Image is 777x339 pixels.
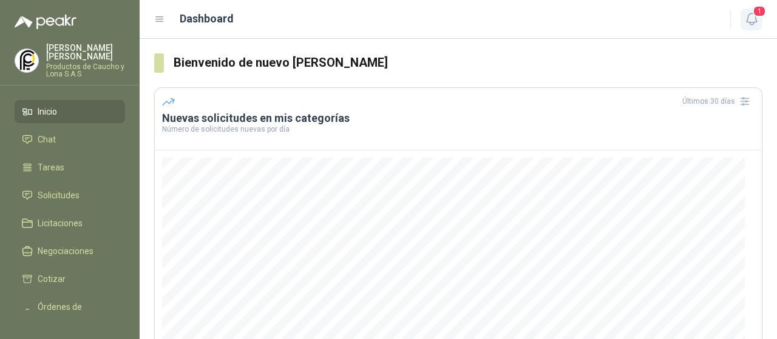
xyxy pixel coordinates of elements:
a: Inicio [15,100,125,123]
span: Solicitudes [38,189,80,202]
img: Logo peakr [15,15,76,29]
span: Cotizar [38,272,66,286]
a: Solicitudes [15,184,125,207]
button: 1 [741,8,762,30]
span: Órdenes de Compra [38,300,114,327]
div: Últimos 30 días [682,92,755,111]
p: [PERSON_NAME] [PERSON_NAME] [46,44,125,61]
p: Número de solicitudes nuevas por día [162,126,755,133]
a: Licitaciones [15,212,125,235]
span: 1 [753,5,766,17]
p: Productos de Caucho y Lona S.A.S [46,63,125,78]
h3: Nuevas solicitudes en mis categorías [162,111,755,126]
span: Tareas [38,161,64,174]
a: Órdenes de Compra [15,295,125,332]
h3: Bienvenido de nuevo [PERSON_NAME] [174,53,763,72]
span: Chat [38,133,56,146]
span: Negociaciones [38,244,93,258]
a: Chat [15,128,125,151]
span: Inicio [38,105,57,118]
a: Cotizar [15,267,125,290]
img: Company Logo [15,49,38,72]
span: Licitaciones [38,216,83,230]
h1: Dashboard [180,10,234,27]
a: Tareas [15,156,125,179]
a: Negociaciones [15,240,125,263]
